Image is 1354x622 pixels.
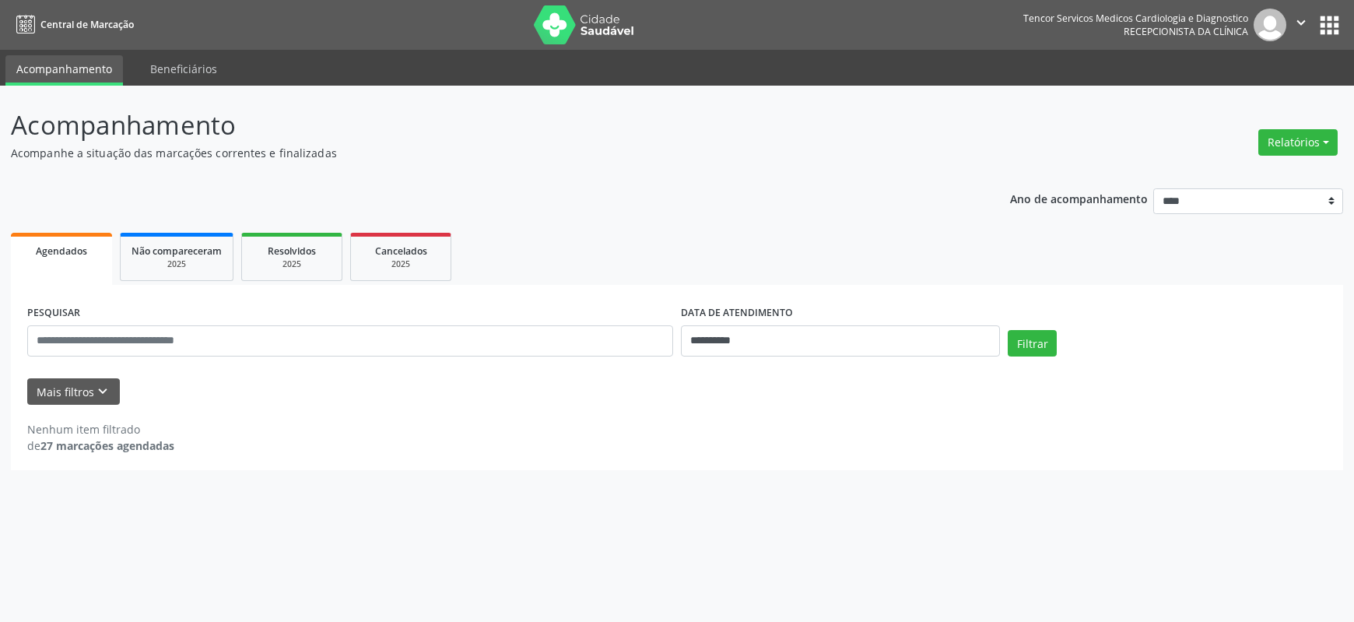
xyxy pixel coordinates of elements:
[40,18,134,31] span: Central de Marcação
[36,244,87,258] span: Agendados
[681,301,793,325] label: DATA DE ATENDIMENTO
[362,258,440,270] div: 2025
[1008,330,1057,357] button: Filtrar
[1254,9,1286,41] img: img
[11,12,134,37] a: Central de Marcação
[1316,12,1343,39] button: apps
[27,421,174,438] div: Nenhum item filtrado
[94,383,111,400] i: keyboard_arrow_down
[11,145,943,161] p: Acompanhe a situação das marcações correntes e finalizadas
[5,55,123,86] a: Acompanhamento
[132,258,222,270] div: 2025
[27,378,120,406] button: Mais filtroskeyboard_arrow_down
[27,438,174,454] div: de
[1124,25,1248,38] span: Recepcionista da clínica
[11,106,943,145] p: Acompanhamento
[1258,129,1338,156] button: Relatórios
[253,258,331,270] div: 2025
[1010,188,1148,208] p: Ano de acompanhamento
[27,301,80,325] label: PESQUISAR
[1023,12,1248,25] div: Tencor Servicos Medicos Cardiologia e Diagnostico
[268,244,316,258] span: Resolvidos
[132,244,222,258] span: Não compareceram
[375,244,427,258] span: Cancelados
[1293,14,1310,31] i: 
[139,55,228,83] a: Beneficiários
[40,438,174,453] strong: 27 marcações agendadas
[1286,9,1316,41] button: 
